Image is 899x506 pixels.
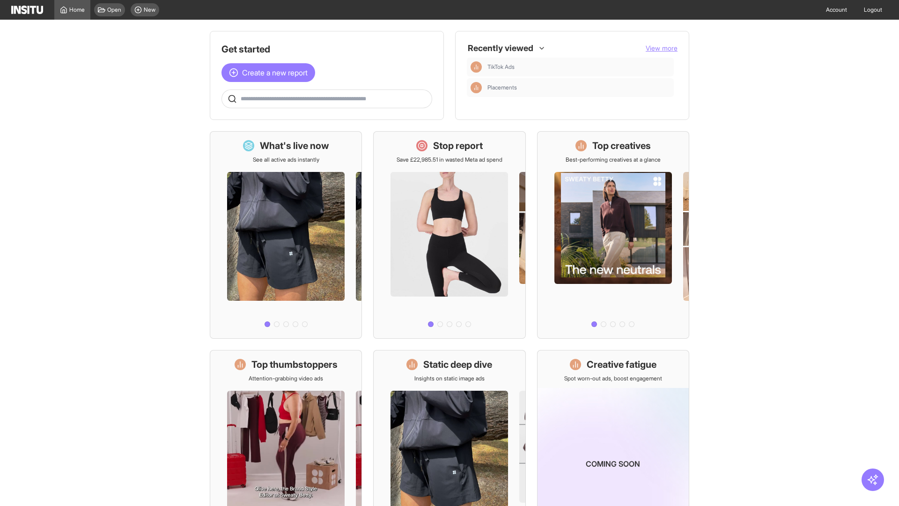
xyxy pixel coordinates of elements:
[210,131,362,339] a: What's live nowSee all active ads instantly
[373,131,525,339] a: Stop reportSave £22,985.51 in wasted Meta ad spend
[423,358,492,371] h1: Static deep dive
[242,67,308,78] span: Create a new report
[69,6,85,14] span: Home
[253,156,319,164] p: See all active ads instantly
[566,156,661,164] p: Best-performing creatives at a glance
[221,63,315,82] button: Create a new report
[260,139,329,152] h1: What's live now
[646,44,678,52] span: View more
[487,84,517,91] span: Placements
[592,139,651,152] h1: Top creatives
[221,43,432,56] h1: Get started
[487,63,670,71] span: TikTok Ads
[144,6,155,14] span: New
[471,82,482,93] div: Insights
[487,63,515,71] span: TikTok Ads
[646,44,678,53] button: View more
[251,358,338,371] h1: Top thumbstoppers
[433,139,483,152] h1: Stop report
[414,375,485,382] p: Insights on static image ads
[537,131,689,339] a: Top creativesBest-performing creatives at a glance
[471,61,482,73] div: Insights
[249,375,323,382] p: Attention-grabbing video ads
[487,84,670,91] span: Placements
[397,156,502,164] p: Save £22,985.51 in wasted Meta ad spend
[11,6,43,14] img: Logo
[107,6,121,14] span: Open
